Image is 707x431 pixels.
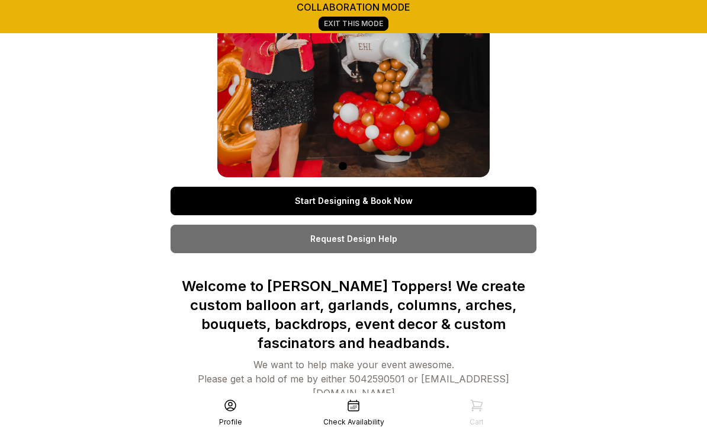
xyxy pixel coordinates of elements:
div: Check Availability [323,417,384,427]
a: Exit This Mode [319,17,388,31]
div: Profile [219,417,242,427]
div: Cart [470,417,484,427]
a: Request Design Help [171,225,536,253]
div: We want to help make your event awesome. Please get a hold of me by either 5042590501 or [EMAIL_A... [171,357,536,400]
p: Welcome to [PERSON_NAME] Toppers! We create custom balloon art, garlands, columns, arches, bouque... [171,277,536,353]
a: Start Designing & Book Now [171,187,536,215]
